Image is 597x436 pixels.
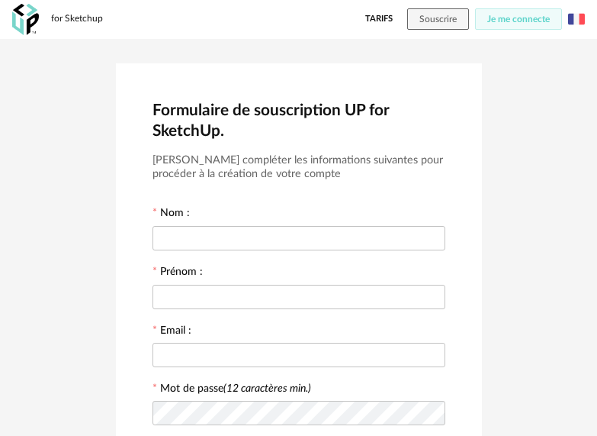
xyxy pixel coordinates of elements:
span: Souscrire [419,15,457,24]
span: Je me connecte [487,15,550,24]
label: Email : [152,325,191,339]
label: Prénom : [152,266,203,280]
label: Mot de passe [160,383,311,394]
label: Nom : [152,208,190,221]
h3: [PERSON_NAME] compléter les informations suivantes pour procéder à la création de votre compte [152,153,445,182]
img: fr [568,11,585,27]
button: Souscrire [407,8,469,30]
i: (12 caractères min.) [223,383,311,394]
img: OXP [12,4,39,35]
button: Je me connecte [475,8,562,30]
div: for Sketchup [51,13,103,25]
a: Tarifs [365,8,393,30]
h2: Formulaire de souscription UP for SketchUp. [152,100,445,141]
